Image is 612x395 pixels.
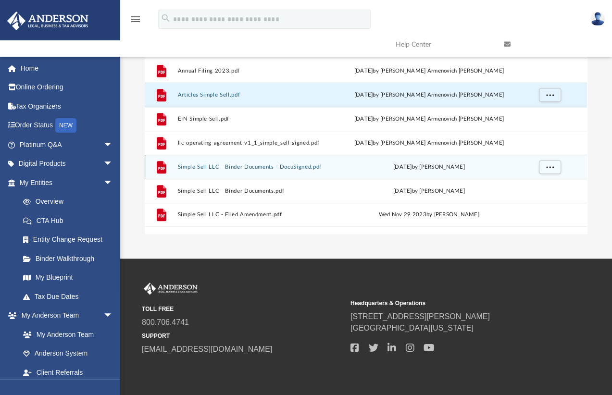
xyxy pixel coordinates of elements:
[388,25,497,63] a: Help Center
[7,154,127,173] a: Digital Productsarrow_drop_down
[142,283,200,295] img: Anderson Advisors Platinum Portal
[103,173,123,193] span: arrow_drop_down
[590,12,605,26] img: User Pic
[347,115,512,123] div: [DATE] by [PERSON_NAME] Armenovich [PERSON_NAME]
[347,187,512,196] div: [DATE] by [PERSON_NAME]
[4,12,91,30] img: Anderson Advisors Platinum Portal
[7,135,127,154] a: Platinum Q&Aarrow_drop_down
[347,91,512,99] div: [DATE] by [PERSON_NAME] Armenovich [PERSON_NAME]
[7,78,127,97] a: Online Ordering
[145,35,587,234] div: grid
[13,287,127,306] a: Tax Due Dates
[350,299,552,308] small: Headquarters & Operations
[178,212,343,218] button: Simple Sell LLC - Filed Amendment.pdf
[13,363,123,382] a: Client Referrals
[347,67,512,75] div: [DATE] by [PERSON_NAME] Armenovich [PERSON_NAME]
[103,135,123,155] span: arrow_drop_down
[142,345,272,353] a: [EMAIL_ADDRESS][DOMAIN_NAME]
[347,163,512,172] div: [DATE] by [PERSON_NAME]
[7,306,123,325] a: My Anderson Teamarrow_drop_down
[13,230,127,249] a: Entity Change Request
[178,68,343,74] button: Annual Filing 2023.pdf
[13,192,127,211] a: Overview
[178,188,343,194] button: Simple Sell LLC - Binder Documents.pdf
[103,154,123,174] span: arrow_drop_down
[55,118,76,133] div: NEW
[539,88,561,102] button: More options
[142,318,189,326] a: 800.706.4741
[13,211,127,230] a: CTA Hub
[7,97,127,116] a: Tax Organizers
[13,249,127,268] a: Binder Walkthrough
[7,59,127,78] a: Home
[178,92,343,98] button: Articles Simple Sell.pdf
[103,306,123,326] span: arrow_drop_down
[347,211,512,220] div: Wed Nov 29 2023 by [PERSON_NAME]
[13,268,123,287] a: My Blueprint
[13,325,118,344] a: My Anderson Team
[130,13,141,25] i: menu
[161,13,171,24] i: search
[130,18,141,25] a: menu
[350,312,490,321] a: [STREET_ADDRESS][PERSON_NAME]
[178,164,343,170] button: Simple Sell LLC - Binder Documents - DocuSigned.pdf
[13,344,123,363] a: Anderson System
[350,324,474,332] a: [GEOGRAPHIC_DATA][US_STATE]
[347,139,512,148] div: [DATE] by [PERSON_NAME] Armenovich [PERSON_NAME]
[178,116,343,122] button: EIN Simple Sell.pdf
[7,173,127,192] a: My Entitiesarrow_drop_down
[7,116,127,136] a: Order StatusNEW
[539,160,561,174] button: More options
[142,332,344,340] small: SUPPORT
[142,305,344,313] small: TOLL FREE
[178,140,343,146] button: llc-operating-agreement-v1_1_simple_sell-signed.pdf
